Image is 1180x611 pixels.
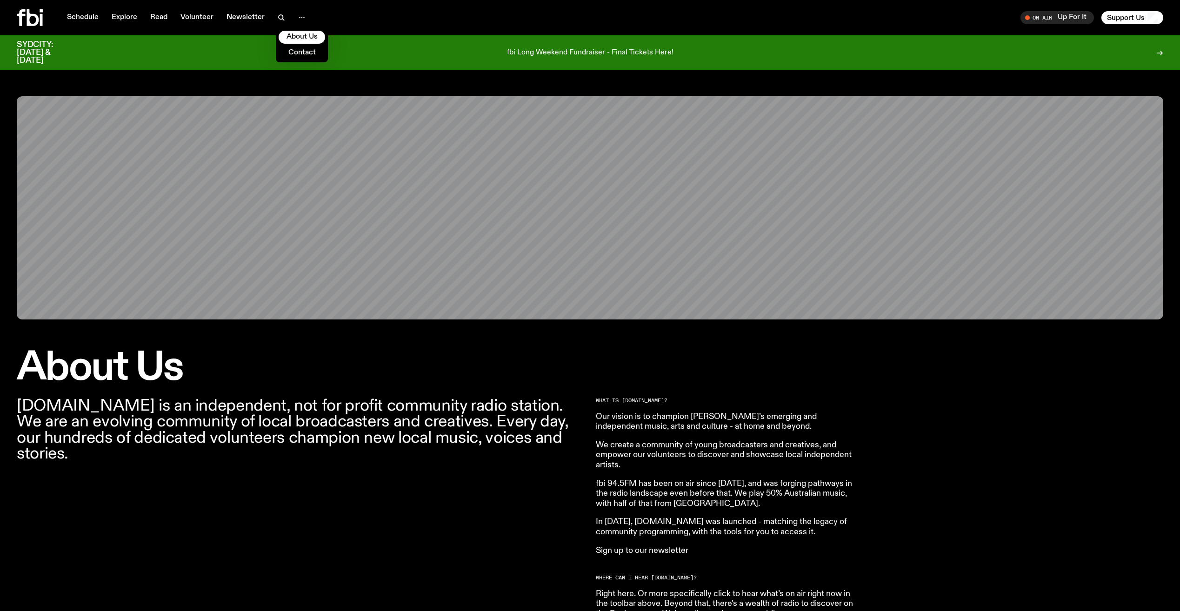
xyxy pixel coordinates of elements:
[596,479,864,509] p: fbi 94.5FM has been on air since [DATE], and was forging pathways in the radio landscape even bef...
[221,11,270,24] a: Newsletter
[596,517,864,537] p: In [DATE], [DOMAIN_NAME] was launched - matching the legacy of community programming, with the to...
[507,49,673,57] p: fbi Long Weekend Fundraiser - Final Tickets Here!
[17,349,585,387] h1: About Us
[17,398,585,462] p: [DOMAIN_NAME] is an independent, not for profit community radio station. We are an evolving commu...
[1107,13,1145,22] span: Support Us
[145,11,173,24] a: Read
[106,11,143,24] a: Explore
[596,398,864,403] h2: What is [DOMAIN_NAME]?
[61,11,104,24] a: Schedule
[596,440,864,471] p: We create a community of young broadcasters and creatives, and empower our volunteers to discover...
[279,31,325,44] a: About Us
[596,575,864,580] h2: Where can I hear [DOMAIN_NAME]?
[596,412,864,432] p: Our vision is to champion [PERSON_NAME]’s emerging and independent music, arts and culture - at h...
[596,546,688,555] a: Sign up to our newsletter
[17,41,76,65] h3: SYDCITY: [DATE] & [DATE]
[1101,11,1163,24] button: Support Us
[175,11,219,24] a: Volunteer
[1020,11,1094,24] button: On AirUp For It
[279,46,325,60] a: Contact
